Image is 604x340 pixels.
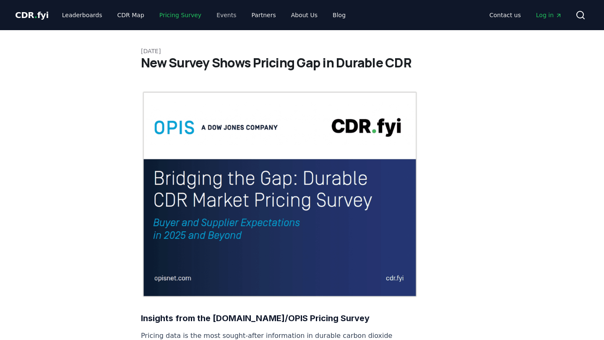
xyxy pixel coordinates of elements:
[15,10,49,20] span: CDR fyi
[55,8,109,23] a: Leaderboards
[55,8,352,23] nav: Main
[529,8,569,23] a: Log in
[483,8,528,23] a: Contact us
[284,8,324,23] a: About Us
[141,47,463,55] p: [DATE]
[34,10,37,20] span: .
[210,8,243,23] a: Events
[141,313,370,323] strong: Insights from the [DOMAIN_NAME]/OPIS Pricing Survey
[483,8,569,23] nav: Main
[245,8,283,23] a: Partners
[141,90,419,298] img: blog post image
[153,8,208,23] a: Pricing Survey
[536,11,562,19] span: Log in
[141,55,463,70] h1: New Survey Shows Pricing Gap in Durable CDR
[111,8,151,23] a: CDR Map
[326,8,352,23] a: Blog
[15,9,49,21] a: CDR.fyi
